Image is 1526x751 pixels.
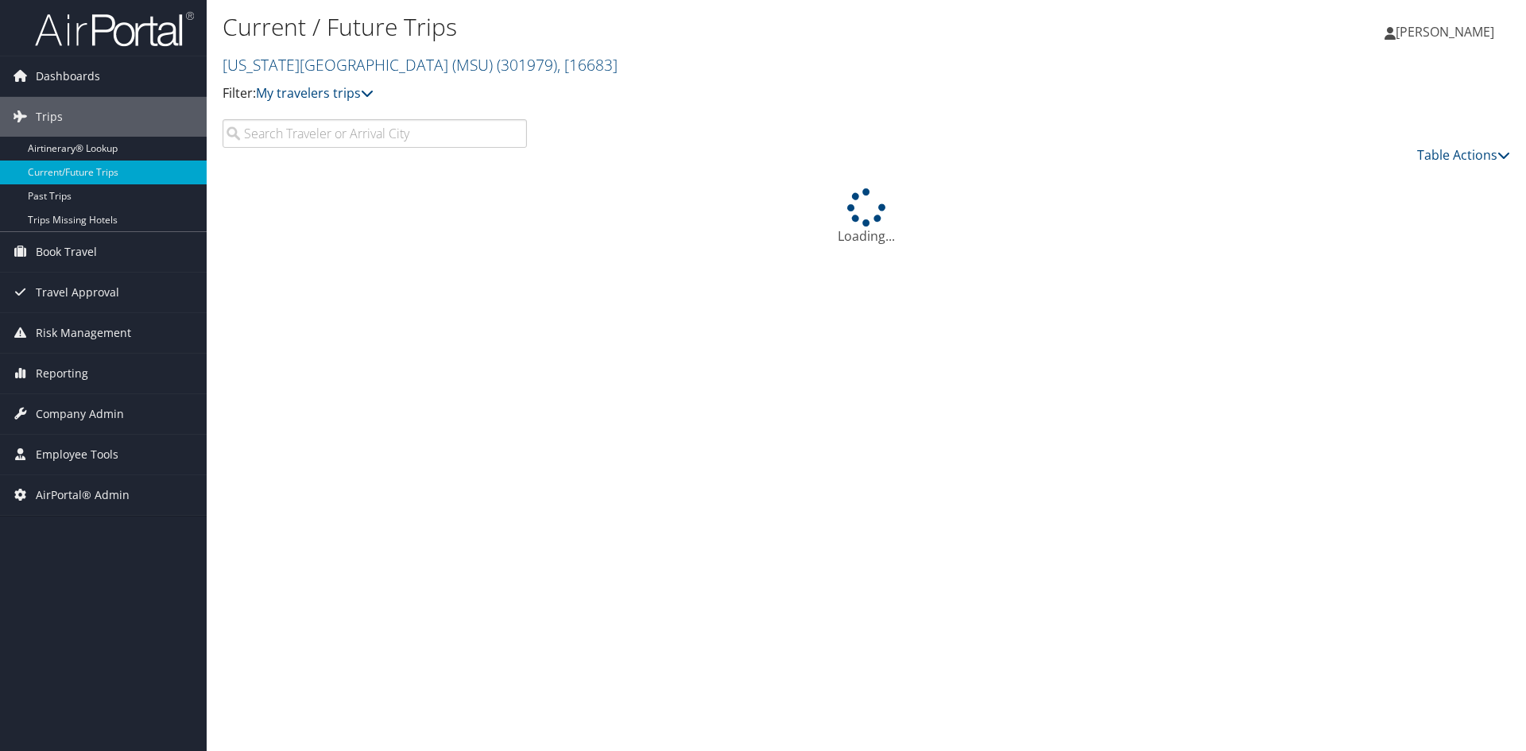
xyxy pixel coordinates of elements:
[36,435,118,474] span: Employee Tools
[223,10,1081,44] h1: Current / Future Trips
[223,119,527,148] input: Search Traveler or Arrival City
[36,232,97,272] span: Book Travel
[36,313,131,353] span: Risk Management
[36,273,119,312] span: Travel Approval
[1417,146,1510,164] a: Table Actions
[497,54,557,75] span: ( 301979 )
[36,56,100,96] span: Dashboards
[36,354,88,393] span: Reporting
[223,188,1510,246] div: Loading...
[36,394,124,434] span: Company Admin
[36,97,63,137] span: Trips
[35,10,194,48] img: airportal-logo.png
[223,83,1081,104] p: Filter:
[1396,23,1494,41] span: [PERSON_NAME]
[256,84,374,102] a: My travelers trips
[1385,8,1510,56] a: [PERSON_NAME]
[223,54,618,75] a: [US_STATE][GEOGRAPHIC_DATA] (MSU)
[557,54,618,75] span: , [ 16683 ]
[36,475,130,515] span: AirPortal® Admin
